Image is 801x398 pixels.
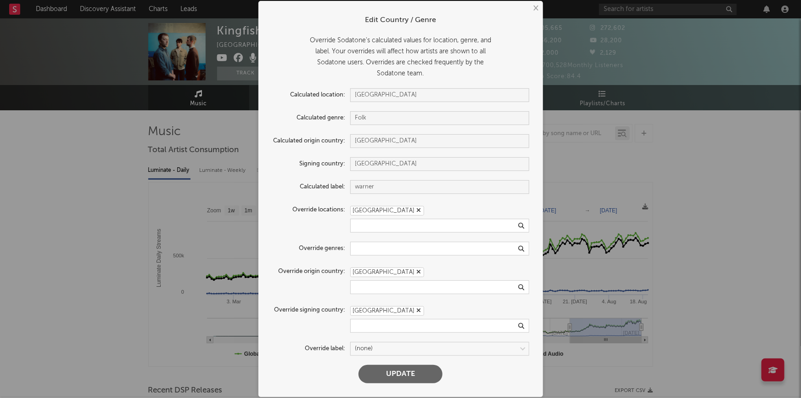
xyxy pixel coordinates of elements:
label: Override origin country: [272,265,350,276]
div: Edit Country / Genre [272,15,529,26]
label: Calculated genre: [272,111,350,122]
div: [GEOGRAPHIC_DATA] [350,306,424,316]
div: [GEOGRAPHIC_DATA] [350,267,424,277]
label: Override genres: [272,242,350,253]
div: Override Sodatone's calculated values for location, genre, and label. Your overrides will affect ... [272,35,529,79]
button: × [531,3,541,13]
label: Override signing country: [272,303,350,314]
label: Calculated label: [272,180,350,191]
label: Calculated location: [272,88,350,99]
div: [GEOGRAPHIC_DATA] [350,206,424,216]
label: Override label: [272,342,350,353]
label: Override locations: [272,203,350,214]
label: Signing country: [272,157,350,168]
label: Calculated origin country: [272,134,350,145]
button: Update [358,365,443,383]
